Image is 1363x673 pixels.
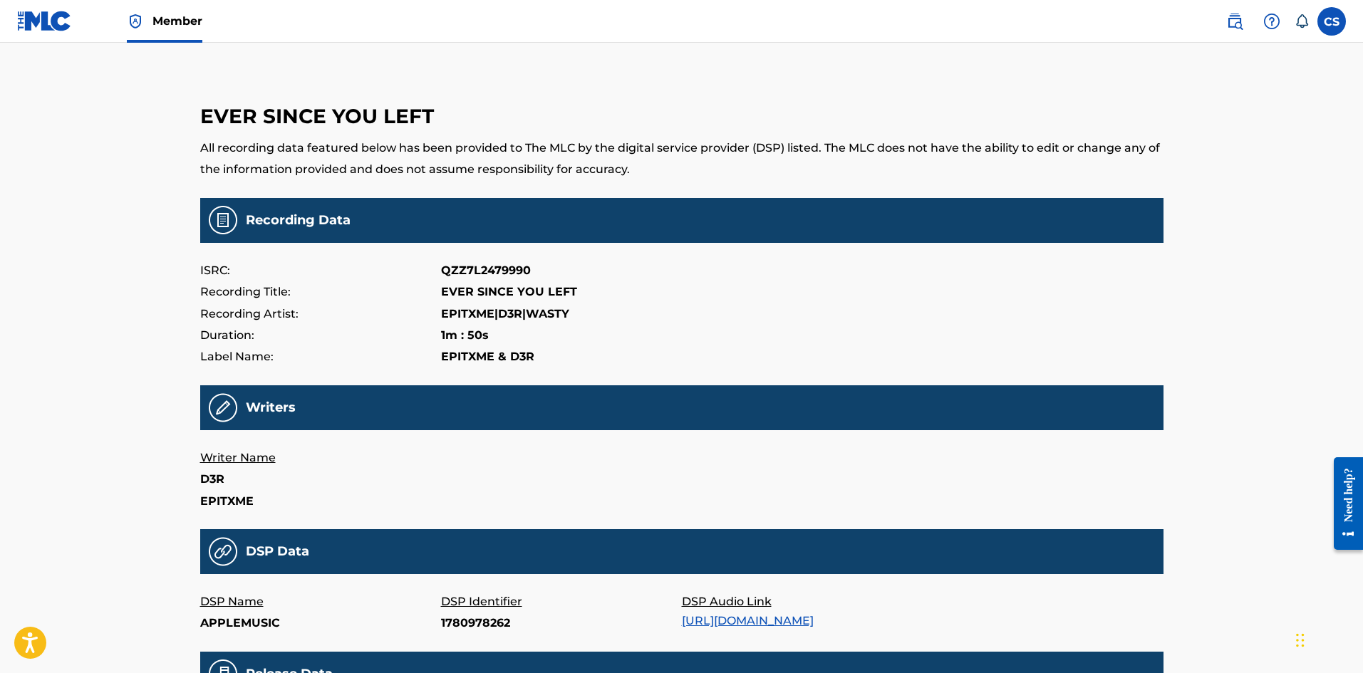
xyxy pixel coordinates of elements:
[441,346,534,367] p: EPITXME & D3R
[1296,619,1305,662] div: Drag
[1292,605,1363,673] iframe: Chat Widget
[200,447,441,469] p: Writer Name
[200,591,441,612] p: DSP Name
[200,491,441,512] p: EPITXME
[441,303,569,325] p: EPITXME|D3R|WASTY
[200,469,441,490] p: D3R
[200,612,441,634] p: APPLEMUSIC
[200,281,441,303] p: Recording Title:
[209,393,237,422] img: Recording Writers
[246,212,351,229] h5: Recording Data
[1226,13,1243,30] img: search
[246,543,309,560] h5: DSP Data
[441,260,531,281] p: QZZ7L2479990
[200,346,441,367] p: Label Name:
[200,325,441,346] p: Duration:
[682,591,923,612] p: DSP Audio Link
[127,13,144,30] img: Top Rightsholder
[441,281,577,303] p: EVER SINCE YOU LEFT
[1323,447,1363,561] iframe: Resource Center
[441,325,489,346] p: 1m : 50s
[441,612,682,634] p: 1780978262
[200,260,441,281] p: ISRC:
[209,206,237,234] img: Recording Data
[682,614,814,627] a: [URL][DOMAIN_NAME]
[1221,7,1249,36] a: Public Search
[209,537,237,566] img: 31a9e25fa6e13e71f14b.png
[1263,13,1280,30] img: help
[246,400,296,416] h5: Writers
[152,13,202,29] span: Member
[200,303,441,325] p: Recording Artist:
[1295,14,1309,28] div: Notifications
[1317,7,1346,36] div: User Menu
[17,11,72,31] img: MLC Logo
[441,591,682,612] p: DSP Identifier
[200,104,1164,129] h3: EVER SINCE YOU LEFT
[200,137,1164,181] p: All recording data featured below has been provided to The MLC by the digital service provider (D...
[1258,7,1286,36] div: Help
